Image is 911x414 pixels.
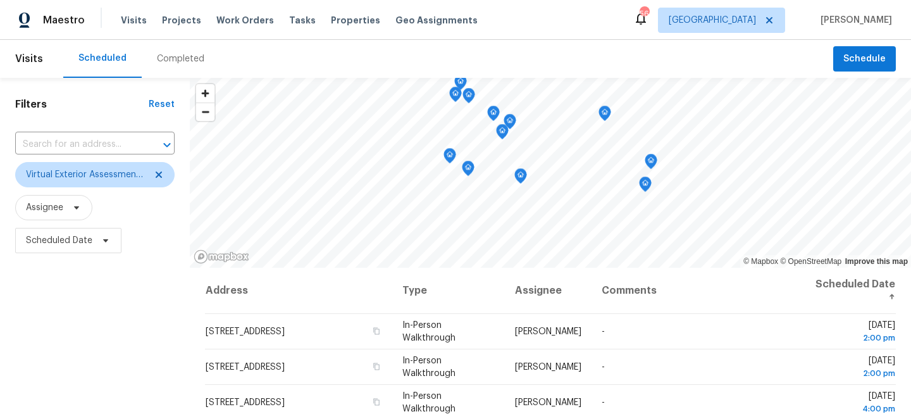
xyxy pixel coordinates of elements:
span: In-Person Walkthrough [402,392,455,413]
span: - [602,327,605,336]
span: Maestro [43,14,85,27]
canvas: Map [190,78,911,268]
div: Map marker [443,148,456,168]
span: [DATE] [809,356,895,380]
input: Search for an address... [15,135,139,154]
span: [STREET_ADDRESS] [206,327,285,336]
div: 2:00 pm [809,367,895,380]
span: Tasks [289,16,316,25]
div: Map marker [639,177,652,196]
span: [GEOGRAPHIC_DATA] [669,14,756,27]
th: Assignee [505,268,592,314]
button: Copy Address [371,325,382,337]
div: Reset [149,98,175,111]
button: Schedule [833,46,896,72]
span: Assignee [26,201,63,214]
span: [PERSON_NAME] [515,363,581,372]
th: Type [392,268,505,314]
span: [STREET_ADDRESS] [206,363,285,372]
div: Map marker [449,87,462,106]
h1: Filters [15,98,149,111]
span: Geo Assignments [395,14,478,27]
button: Copy Address [371,361,382,372]
div: Completed [157,53,204,65]
span: Schedule [843,51,886,67]
button: Zoom in [196,84,214,103]
div: Map marker [462,161,474,180]
th: Address [205,268,392,314]
span: [DATE] [809,321,895,344]
th: Scheduled Date ↑ [799,268,896,314]
a: Mapbox homepage [194,249,249,264]
div: Map marker [462,88,475,108]
div: Map marker [454,75,467,94]
button: Open [158,136,176,154]
a: OpenStreetMap [780,257,841,266]
div: Map marker [645,154,657,173]
span: Zoom out [196,103,214,121]
div: Scheduled [78,52,127,65]
span: [PERSON_NAME] [515,398,581,407]
span: Properties [331,14,380,27]
span: Visits [121,14,147,27]
a: Mapbox [743,257,778,266]
span: [PERSON_NAME] [815,14,892,27]
span: [PERSON_NAME] [515,327,581,336]
span: - [602,398,605,407]
button: Zoom out [196,103,214,121]
div: 56 [640,8,648,20]
div: 2:00 pm [809,332,895,344]
span: In-Person Walkthrough [402,356,455,378]
span: [STREET_ADDRESS] [206,398,285,407]
div: Map marker [514,168,527,188]
span: Virtual Exterior Assessment + 2 [26,168,146,181]
button: Copy Address [371,396,382,408]
div: Map marker [598,106,611,125]
div: Map marker [496,124,509,144]
span: Work Orders [216,14,274,27]
span: Projects [162,14,201,27]
span: Visits [15,45,43,73]
span: - [602,363,605,372]
span: Scheduled Date [26,234,92,247]
th: Comments [592,268,799,314]
span: In-Person Walkthrough [402,321,455,342]
div: Map marker [504,114,516,134]
div: Map marker [487,106,500,125]
a: Improve this map [845,257,908,266]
